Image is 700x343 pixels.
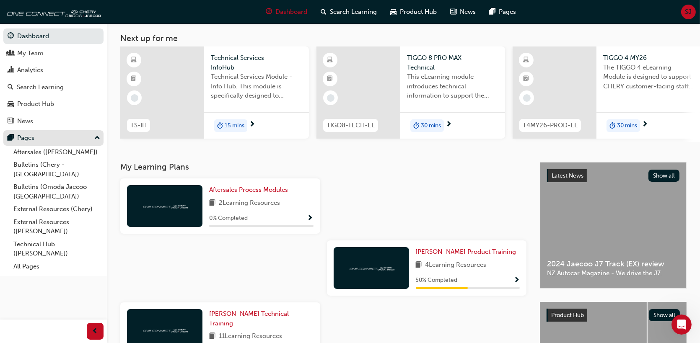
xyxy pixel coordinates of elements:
span: news-icon [8,118,14,125]
span: book-icon [209,198,215,209]
button: Show all [648,170,680,182]
span: 11 Learning Resources [219,331,282,342]
div: Hi [PERSON_NAME] [4,5,82,18]
a: Bulletins (Chery - [GEOGRAPHIC_DATA]) [10,158,104,181]
img: oneconnect [142,326,188,334]
span: SJ [685,7,692,17]
a: Technical Hub ([PERSON_NAME]) [10,238,104,260]
span: 15 mins [225,121,244,131]
a: External Resources (Chery) [10,203,104,216]
span: Show Progress [307,215,314,222]
span: booktick-icon [524,74,529,85]
span: next-icon [446,121,452,129]
span: Dashboard [275,7,307,17]
img: oneconnect [142,202,188,210]
span: car-icon [390,7,397,17]
span: booktick-icon [131,74,137,85]
span: Pages [499,7,516,17]
h3: Next up for me [107,34,700,43]
a: guage-iconDashboard [259,3,314,21]
a: Search Learning [3,80,104,95]
span: prev-icon [92,326,99,337]
span: people-icon [8,50,14,57]
span: chart-icon [8,67,14,74]
span: learningRecordVerb_NONE-icon [327,94,334,102]
span: Technical Services Module - Info Hub. This module is specifically designed to address the require... [211,72,302,101]
a: news-iconNews [443,3,482,21]
button: Show Progress [307,213,314,224]
a: car-iconProduct Hub [384,3,443,21]
a: Product Hub [3,96,104,112]
a: TIGO8-TECH-ELTIGGO 8 PRO MAX - TechnicalThis eLearning module introduces technical information to... [316,46,505,139]
a: News [3,113,104,129]
a: Aftersales ([PERSON_NAME]) [10,146,104,159]
a: Dashboard [3,28,104,44]
span: [PERSON_NAME] Product Training [416,248,516,255]
span: next-icon [249,121,255,129]
span: Product Hub [400,7,437,17]
span: TIGGO 4 MY26 [603,53,695,63]
span: 30 mins [617,121,637,131]
button: Show Progress [513,275,520,286]
span: 4 Learning Resources [425,260,487,271]
span: [PERSON_NAME] Technical Training [209,310,289,327]
img: oneconnect [348,264,394,272]
span: pages-icon [8,134,14,142]
a: My Team [3,46,104,61]
span: 0 % Completed [209,214,248,223]
span: The TIGGO 4 eLearning Module is designed to support CHERY customer-facing staff with the product ... [603,63,695,91]
a: TS-IHTechnical Services - InfoHubTechnical Services Module - Info Hub. This module is specificall... [120,46,309,139]
button: Pages [3,130,104,146]
span: search-icon [8,84,13,91]
span: learningResourceType_ELEARNING-icon [327,55,333,66]
span: 30 mins [421,121,441,131]
span: Product Hub [551,312,584,319]
div: Messages [20,30,109,39]
a: [PERSON_NAME] Product Training [416,247,520,257]
div: Search Learning [17,83,64,92]
span: learningResourceType_ELEARNING-icon [524,55,529,66]
div: Close [106,3,122,18]
span: TS-IH [130,121,147,130]
button: DashboardMy TeamAnalyticsSearch LearningProduct HubNews [3,27,104,130]
a: search-iconSearch Learning [314,3,384,21]
span: next-icon [642,121,648,129]
button: SJ [681,5,696,19]
div: Pages [17,133,34,143]
span: Technical Services - InfoHub [211,53,302,72]
a: pages-iconPages [482,3,523,21]
a: External Resources ([PERSON_NAME]) [10,216,104,238]
a: Aftersales Process Modules [209,185,291,195]
span: pages-icon [489,7,495,17]
span: learningResourceType_ELEARNING-icon [131,55,137,66]
a: Latest NewsShow all2024 Jaecoo J7 Track (EX) reviewNZ Autocar Magazine - We drive the J7. [540,162,687,289]
span: Search Learning [330,7,377,17]
span: news-icon [450,7,456,17]
span: search-icon [321,7,327,17]
span: NZ Autocar Magazine - We drive the J7. [547,268,679,278]
a: Bulletins (Omoda Jaecoo - [GEOGRAPHIC_DATA]) [10,181,104,203]
h3: My Learning Plans [120,162,526,172]
div: Profile image for Technical [91,4,104,18]
span: Show Progress [513,277,520,284]
div: Analytics [17,65,43,75]
span: Aftersales Process Modules [209,186,288,193]
span: 50 % Completed [416,276,458,285]
span: guage-icon [8,33,14,40]
a: Product HubShow all [547,309,680,322]
span: guage-icon [266,7,272,17]
div: Product Hub [17,99,54,109]
a: Analytics [3,62,104,78]
img: oneconnect [4,3,101,20]
div: News [17,116,33,126]
span: car-icon [8,101,14,108]
div: My Team [17,49,44,58]
span: duration-icon [217,120,223,131]
span: book-icon [416,260,422,271]
span: This eLearning module introduces technical information to support the entry level knowledge requi... [407,72,498,101]
span: 2024 Jaecoo J7 Track (EX) review [547,259,679,269]
span: booktick-icon [327,74,333,85]
span: learningRecordVerb_NONE-icon [523,94,531,102]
